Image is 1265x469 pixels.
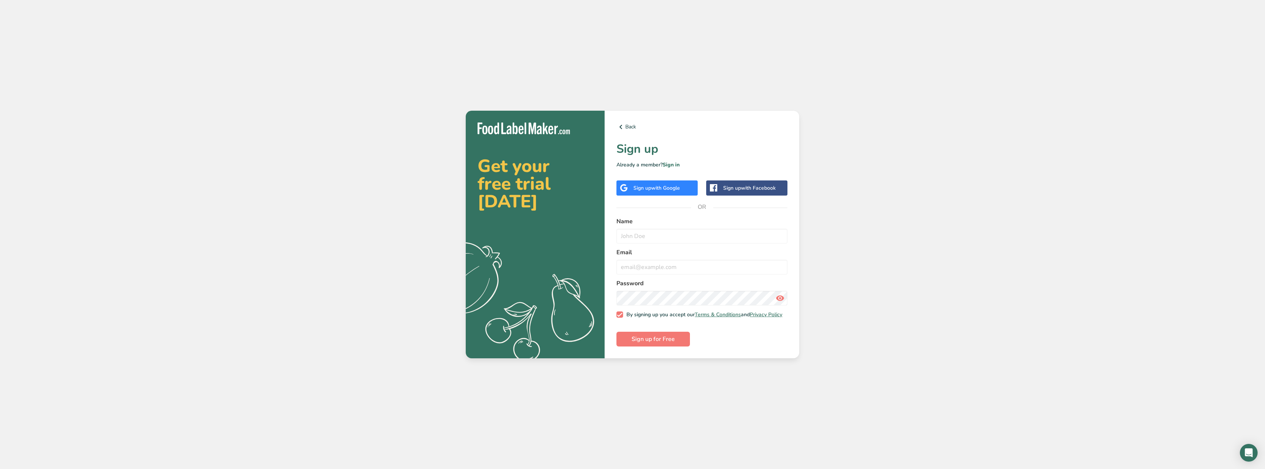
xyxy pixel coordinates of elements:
[616,123,787,131] a: Back
[691,196,713,218] span: OR
[616,140,787,158] h1: Sign up
[633,184,680,192] div: Sign up
[663,161,680,168] a: Sign in
[616,332,690,346] button: Sign up for Free
[1240,444,1258,462] div: Open Intercom Messenger
[632,335,675,344] span: Sign up for Free
[616,260,787,275] input: email@example.com
[478,157,593,210] h2: Get your free trial [DATE]
[723,184,776,192] div: Sign up
[651,185,680,192] span: with Google
[616,161,787,169] p: Already a member?
[695,311,741,318] a: Terms & Conditions
[616,279,787,288] label: Password
[616,248,787,257] label: Email
[750,311,782,318] a: Privacy Policy
[616,217,787,226] label: Name
[741,185,776,192] span: with Facebook
[616,229,787,244] input: John Doe
[478,123,570,135] img: Food Label Maker
[623,311,783,318] span: By signing up you accept our and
